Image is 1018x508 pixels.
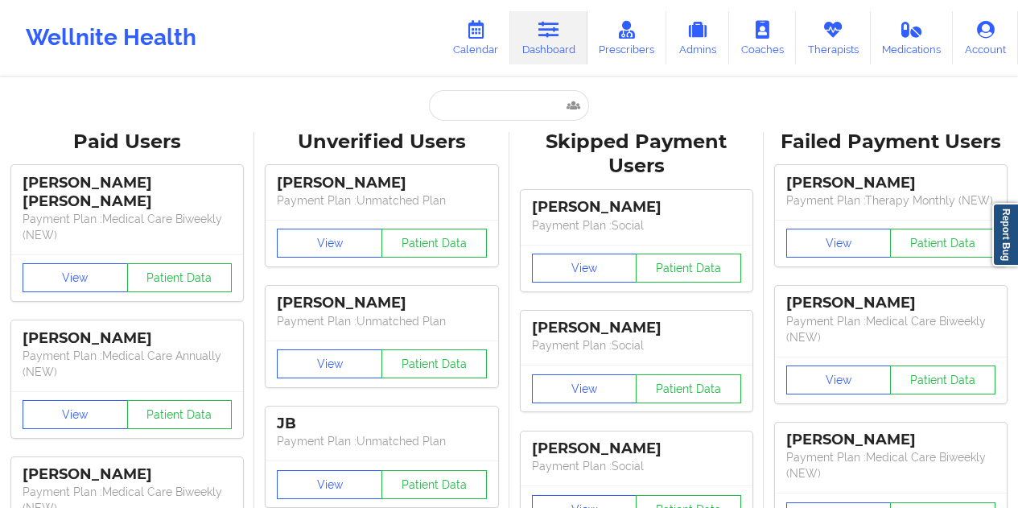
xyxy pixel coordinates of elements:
button: View [277,349,382,378]
button: View [532,374,637,403]
div: [PERSON_NAME] [277,174,486,192]
button: Patient Data [381,349,487,378]
div: [PERSON_NAME] [277,294,486,312]
a: Dashboard [510,11,587,64]
div: Paid Users [11,130,243,155]
div: [PERSON_NAME] [532,440,741,458]
a: Coaches [729,11,796,64]
button: Patient Data [636,374,741,403]
p: Payment Plan : Medical Care Biweekly (NEW) [786,449,995,481]
p: Payment Plan : Social [532,458,741,474]
a: Calendar [441,11,510,64]
div: [PERSON_NAME] [23,465,232,484]
button: View [23,263,128,292]
p: Payment Plan : Unmatched Plan [277,192,486,209]
div: [PERSON_NAME] [786,294,995,312]
p: Payment Plan : Therapy Monthly (NEW) [786,192,995,209]
p: Payment Plan : Medical Care Annually (NEW) [23,348,232,380]
p: Payment Plan : Social [532,217,741,233]
div: Unverified Users [266,130,497,155]
a: Therapists [796,11,871,64]
button: View [277,470,382,499]
p: Payment Plan : Social [532,337,741,353]
button: View [23,400,128,429]
button: Patient Data [127,400,233,429]
a: Prescribers [587,11,667,64]
p: Payment Plan : Unmatched Plan [277,313,486,329]
a: Account [953,11,1018,64]
div: [PERSON_NAME] [23,329,232,348]
div: Skipped Payment Users [521,130,752,180]
a: Medications [871,11,954,64]
button: Patient Data [636,254,741,283]
a: Admins [666,11,729,64]
button: View [786,229,892,258]
button: View [277,229,382,258]
div: [PERSON_NAME] [532,319,741,337]
button: Patient Data [381,470,487,499]
div: [PERSON_NAME] [532,198,741,217]
p: Payment Plan : Medical Care Biweekly (NEW) [23,211,232,243]
p: Payment Plan : Unmatched Plan [277,433,486,449]
button: Patient Data [890,229,995,258]
button: Patient Data [127,263,233,292]
button: Patient Data [890,366,995,394]
div: [PERSON_NAME] [PERSON_NAME] [23,174,232,211]
button: View [532,254,637,283]
button: Patient Data [381,229,487,258]
a: Report Bug [992,203,1018,266]
div: JB [277,415,486,433]
div: [PERSON_NAME] [786,431,995,449]
div: [PERSON_NAME] [786,174,995,192]
div: Failed Payment Users [775,130,1007,155]
button: View [786,366,892,394]
p: Payment Plan : Medical Care Biweekly (NEW) [786,313,995,345]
